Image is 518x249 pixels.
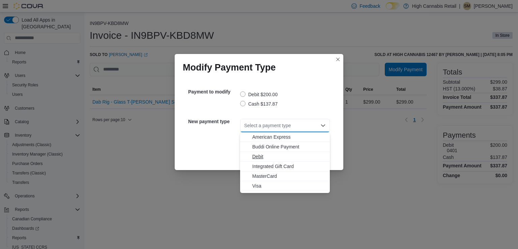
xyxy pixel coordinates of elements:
button: Buddi Online Payment [240,142,330,152]
label: Debit $200.00 [240,90,278,99]
button: Debit [240,152,330,162]
button: Visa [240,181,330,191]
span: American Express [252,134,326,140]
h5: Payment to modify [188,85,239,99]
button: Closes this modal window [334,55,342,63]
input: Accessible screen reader label [244,121,245,130]
div: Choose from the following options [240,132,330,191]
h1: Modify Payment Type [183,62,276,73]
span: Integrated Gift Card [252,163,326,170]
button: Close list of options [320,123,326,128]
button: MasterCard [240,171,330,181]
button: American Express [240,132,330,142]
label: Cash $137.87 [240,100,278,108]
span: Visa [252,183,326,189]
button: Integrated Gift Card [240,162,330,171]
span: MasterCard [252,173,326,179]
span: Debit [252,153,326,160]
span: Buddi Online Payment [252,143,326,150]
h5: New payment type [188,115,239,128]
